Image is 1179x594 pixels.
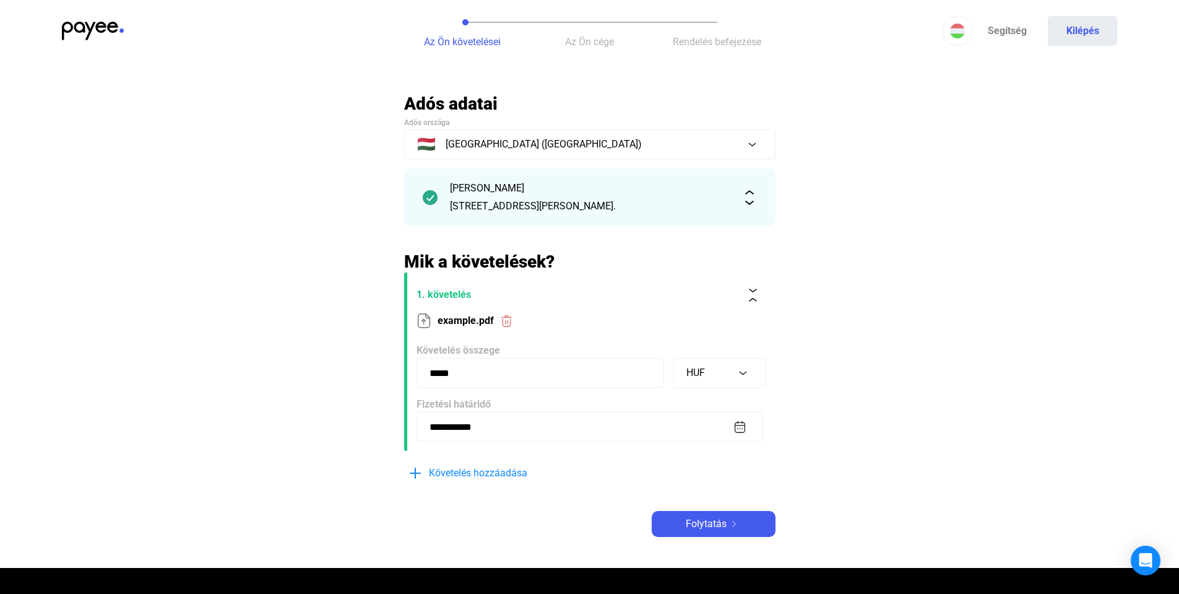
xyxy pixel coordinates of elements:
span: Követelés hozzáadása [429,466,527,481]
img: HU [950,24,965,38]
img: expand [742,190,757,205]
span: Követelés összege [417,344,500,356]
h2: Mik a követelések? [404,251,775,273]
span: Adós országa [404,118,449,127]
span: example.pdf [438,313,494,328]
span: 🇭🇺 [417,137,436,152]
img: upload-paper [417,313,431,328]
button: HU [943,16,972,46]
div: [PERSON_NAME] [450,181,730,196]
h2: Adós adatai [404,93,775,115]
span: Folytatás [686,517,727,531]
a: Segítség [972,16,1042,46]
img: checkmark-darker-green-circle [423,190,438,205]
button: trash-red [494,308,520,334]
button: Kilépés [1048,16,1117,46]
span: Az Ön cége [565,36,614,48]
span: [GEOGRAPHIC_DATA] ([GEOGRAPHIC_DATA]) [446,137,642,152]
div: Open Intercom Messenger [1131,546,1160,575]
button: plus-blueKövetelés hozzáadása [404,460,590,486]
button: 🇭🇺[GEOGRAPHIC_DATA] ([GEOGRAPHIC_DATA]) [404,129,775,159]
img: arrow-right-white [727,521,741,527]
div: [STREET_ADDRESS][PERSON_NAME]. [450,199,730,214]
button: Folytatásarrow-right-white [652,511,775,537]
span: 1. követelés [417,287,735,302]
button: collapse [740,282,766,308]
span: Fizetési határidő [417,398,491,410]
img: payee-logo [62,22,124,40]
img: collapse [746,289,759,302]
span: HUF [686,367,705,378]
span: Az Ön követelései [424,36,501,48]
span: Rendelés befejezése [673,36,761,48]
img: trash-red [500,315,513,328]
img: plus-blue [408,466,423,481]
button: HUF [673,358,766,388]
